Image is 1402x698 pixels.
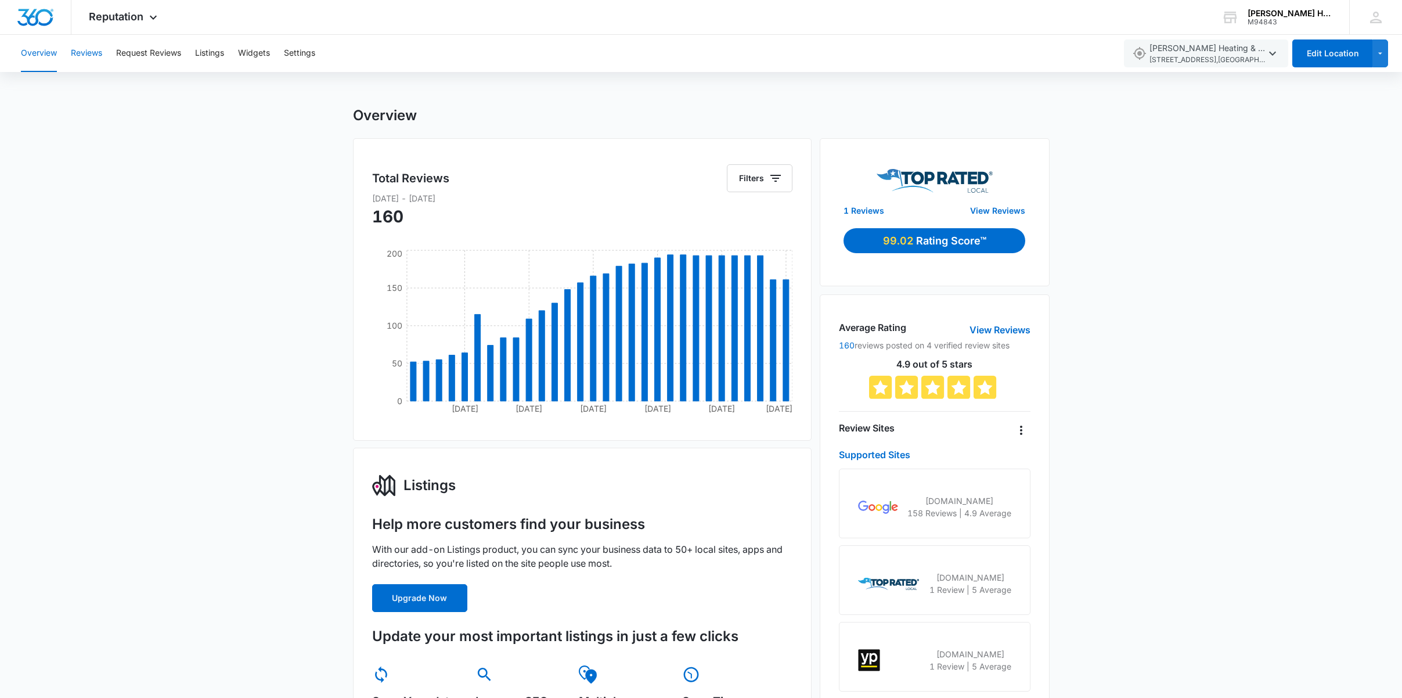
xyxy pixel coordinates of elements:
[372,516,645,533] h1: Help more customers find your business
[372,192,793,204] p: [DATE] - [DATE]
[353,107,417,124] h1: Overview
[391,358,402,368] tspan: 50
[877,169,993,193] img: Top Rated Local Logo
[386,321,402,330] tspan: 100
[195,35,224,72] button: Listings
[907,507,1011,519] p: 158 Reviews | 4.9 Average
[372,626,793,647] h3: Update your most important listings in just a few clicks
[1149,55,1266,66] span: [STREET_ADDRESS] , [GEOGRAPHIC_DATA] , MO
[969,323,1030,337] a: View Reviews
[929,648,1011,660] p: [DOMAIN_NAME]
[1124,39,1288,67] button: [PERSON_NAME] Heating & Air Conditioning[STREET_ADDRESS],[GEOGRAPHIC_DATA],MO
[844,204,884,217] a: 1 Reviews
[451,404,478,413] tspan: [DATE]
[839,421,895,435] h4: Review Sites
[1149,42,1266,66] span: [PERSON_NAME] Heating & Air Conditioning
[386,249,402,258] tspan: 200
[907,495,1011,507] p: [DOMAIN_NAME]
[929,660,1011,672] p: 1 Review | 5 Average
[386,283,402,293] tspan: 150
[372,542,793,570] p: With our add-on Listings product, you can sync your business data to 50+ local sites, apps and di...
[1248,18,1332,26] div: account id
[644,404,671,413] tspan: [DATE]
[89,10,143,23] span: Reputation
[580,404,607,413] tspan: [DATE]
[372,170,449,187] h5: Total Reviews
[727,164,792,192] button: Filters
[21,35,57,72] button: Overview
[372,207,403,226] span: 160
[839,359,1030,369] p: 4.9 out of 5 stars
[71,35,102,72] button: Reviews
[516,404,542,413] tspan: [DATE]
[116,35,181,72] button: Request Reviews
[766,404,792,413] tspan: [DATE]
[708,404,735,413] tspan: [DATE]
[238,35,270,72] button: Widgets
[372,584,467,612] button: Upgrade Now
[403,475,456,496] h3: Listings
[1248,9,1332,18] div: account name
[1292,39,1372,67] button: Edit Location
[397,396,402,406] tspan: 0
[929,584,1011,596] p: 1 Review | 5 Average
[839,340,855,350] a: 160
[284,35,315,72] button: Settings
[883,233,916,249] p: 99.02
[839,449,910,460] a: Supported Sites
[929,571,1011,584] p: [DOMAIN_NAME]
[1012,421,1030,440] button: Overflow Menu
[839,321,906,334] h4: Average Rating
[916,233,986,249] p: Rating Score™
[839,339,1030,351] p: reviews posted on 4 verified review sites
[970,204,1025,217] a: View Reviews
